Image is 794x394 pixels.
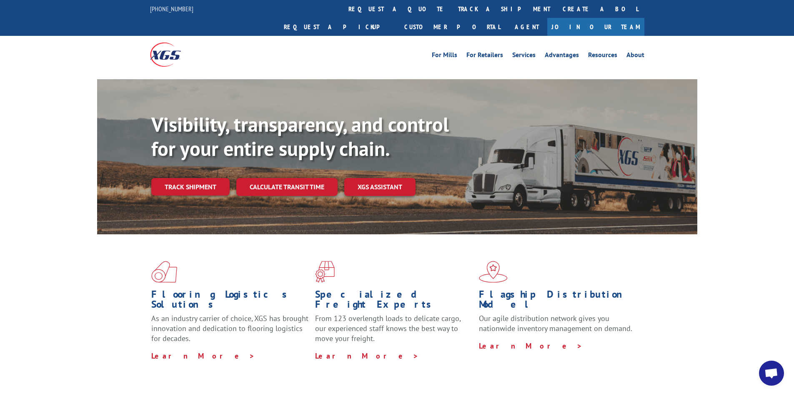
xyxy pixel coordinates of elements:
[151,178,230,196] a: Track shipment
[479,289,636,314] h1: Flagship Distribution Model
[151,314,308,343] span: As an industry carrier of choice, XGS has brought innovation and dedication to flooring logistics...
[315,351,419,361] a: Learn More >
[432,52,457,61] a: For Mills
[626,52,644,61] a: About
[512,52,536,61] a: Services
[759,361,784,386] div: Open chat
[315,289,473,314] h1: Specialized Freight Experts
[547,18,644,36] a: Join Our Team
[545,52,579,61] a: Advantages
[588,52,617,61] a: Resources
[151,111,449,161] b: Visibility, transparency, and control for your entire supply chain.
[315,314,473,351] p: From 123 overlength loads to delicate cargo, our experienced staff knows the best way to move you...
[479,341,583,351] a: Learn More >
[315,261,335,283] img: xgs-icon-focused-on-flooring-red
[506,18,547,36] a: Agent
[278,18,398,36] a: Request a pickup
[151,261,177,283] img: xgs-icon-total-supply-chain-intelligence-red
[479,261,508,283] img: xgs-icon-flagship-distribution-model-red
[151,289,309,314] h1: Flooring Logistics Solutions
[466,52,503,61] a: For Retailers
[344,178,416,196] a: XGS ASSISTANT
[236,178,338,196] a: Calculate transit time
[398,18,506,36] a: Customer Portal
[479,314,632,333] span: Our agile distribution network gives you nationwide inventory management on demand.
[151,351,255,361] a: Learn More >
[150,5,193,13] a: [PHONE_NUMBER]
